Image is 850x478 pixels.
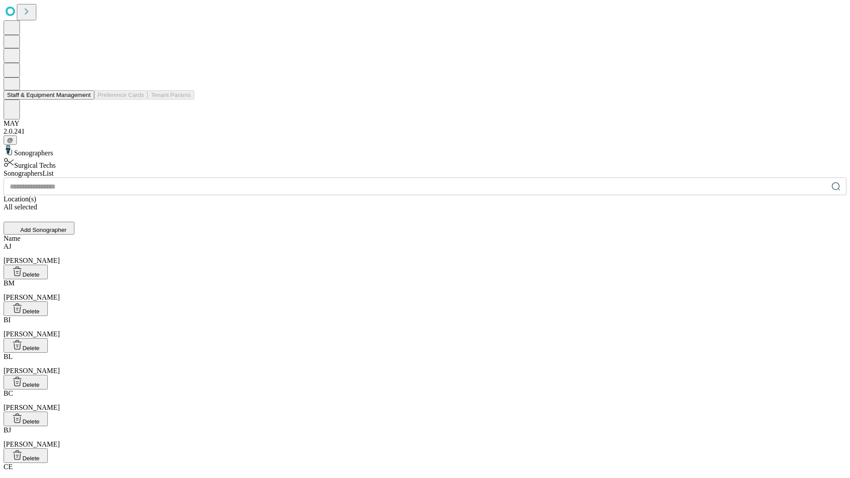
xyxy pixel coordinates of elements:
[4,222,74,235] button: Add Sonographer
[4,389,846,412] div: [PERSON_NAME]
[4,448,48,463] button: Delete
[4,301,48,316] button: Delete
[7,137,13,143] span: @
[4,157,846,170] div: Surgical Techs
[4,338,48,353] button: Delete
[23,382,40,388] span: Delete
[4,235,846,243] div: Name
[4,463,12,470] span: CE
[4,135,17,145] button: @
[4,412,48,426] button: Delete
[4,316,11,324] span: BI
[94,90,147,100] button: Preference Cards
[23,418,40,425] span: Delete
[4,243,12,250] span: AJ
[4,127,846,135] div: 2.0.241
[4,426,11,434] span: BJ
[4,203,846,211] div: All selected
[23,455,40,462] span: Delete
[4,375,48,389] button: Delete
[4,90,94,100] button: Staff & Equipment Management
[4,353,846,375] div: [PERSON_NAME]
[4,170,846,177] div: Sonographers List
[23,345,40,351] span: Delete
[23,308,40,315] span: Delete
[4,279,15,287] span: BM
[4,243,846,265] div: [PERSON_NAME]
[4,279,846,301] div: [PERSON_NAME]
[4,265,48,279] button: Delete
[23,271,40,278] span: Delete
[4,389,13,397] span: BC
[4,195,36,203] span: Location(s)
[4,353,12,360] span: BL
[4,316,846,338] div: [PERSON_NAME]
[4,145,846,157] div: Sonographers
[4,119,846,127] div: MAY
[4,426,846,448] div: [PERSON_NAME]
[20,227,66,233] span: Add Sonographer
[147,90,194,100] button: Tenant Params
